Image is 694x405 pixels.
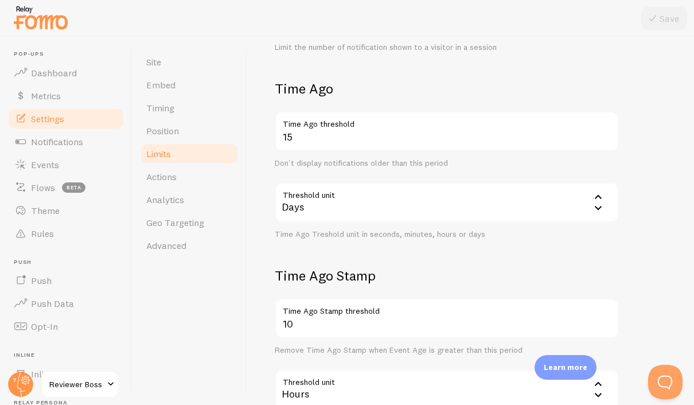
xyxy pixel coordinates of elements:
span: Metrics [31,90,61,102]
a: Metrics [7,84,125,107]
a: Inline [7,363,125,385]
a: Opt-In [7,315,125,338]
span: Embed [146,79,176,91]
span: Advanced [146,240,186,251]
div: Time Ago Treshold unit in seconds, minutes, hours or days [275,229,619,240]
div: Remove Time Ago Stamp when Event Age is greater than this period [275,345,619,356]
label: Time Ago threshold [275,111,619,131]
div: Days [275,182,619,223]
a: Events [7,153,125,176]
img: fomo-relay-logo-orange.svg [12,3,69,32]
a: Reviewer Boss [41,371,119,398]
span: Actions [146,171,177,182]
span: Rules [31,228,54,239]
h2: Time Ago [275,80,619,98]
a: Flows beta [7,176,125,199]
iframe: Help Scout Beacon - Open [648,365,683,399]
span: Pop-ups [14,50,125,58]
span: Site [146,56,161,68]
a: Embed [139,73,240,96]
span: Push [14,259,125,266]
span: Analytics [146,194,184,205]
span: Inline [31,368,53,380]
a: Advanced [139,234,240,257]
a: Dashboard [7,61,125,84]
span: Limits [146,148,171,159]
a: Geo Targeting [139,211,240,234]
span: Dashboard [31,67,77,79]
span: Timing [146,102,174,114]
a: Notifications [7,130,125,153]
a: Theme [7,199,125,222]
h2: Time Ago Stamp [275,267,619,285]
a: Actions [139,165,240,188]
a: Site [139,50,240,73]
a: Analytics [139,188,240,211]
span: Notifications [31,136,83,147]
a: Position [139,119,240,142]
a: Timing [139,96,240,119]
span: Flows [31,182,55,193]
span: Reviewer Boss [49,377,104,391]
a: Limits [139,142,240,165]
span: Geo Targeting [146,217,204,228]
div: Learn more [535,355,596,380]
span: Theme [31,205,60,216]
div: Limit the number of notification shown to a visitor in a session [275,42,619,53]
span: beta [62,182,85,193]
p: Learn more [544,362,587,373]
span: Opt-In [31,321,58,332]
span: Inline [14,352,125,359]
a: Settings [7,107,125,130]
div: Don't display notifications older than this period [275,158,619,169]
a: Push Data [7,292,125,315]
span: Events [31,159,59,170]
a: Push [7,269,125,292]
label: Time Ago Stamp threshold [275,298,619,318]
span: Settings [31,113,64,124]
a: Rules [7,222,125,245]
span: Push [31,275,52,286]
span: Position [146,125,179,137]
span: Push Data [31,298,74,309]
